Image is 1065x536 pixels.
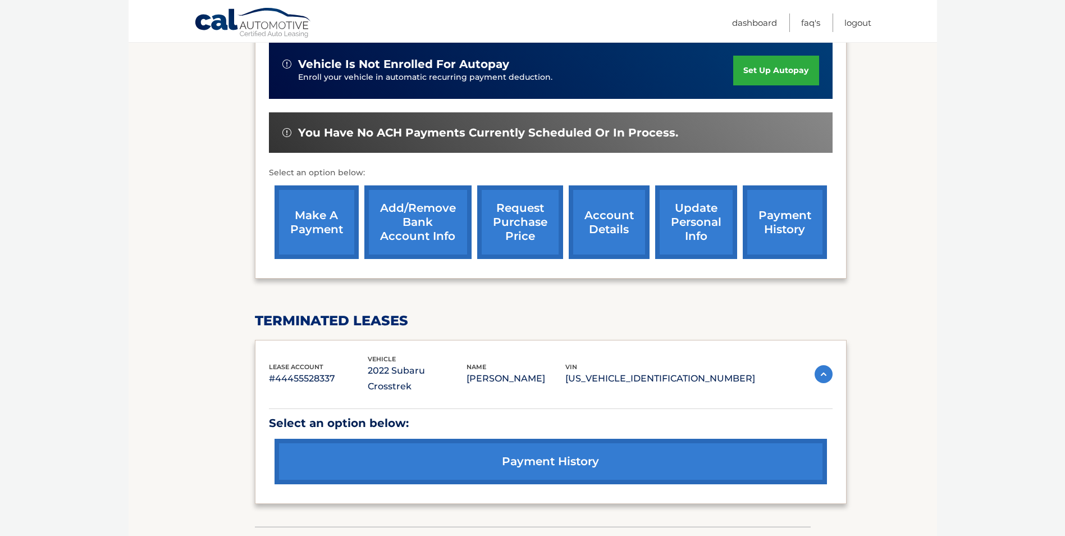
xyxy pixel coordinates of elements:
span: lease account [269,363,323,371]
a: payment history [743,185,827,259]
span: vehicle is not enrolled for autopay [298,57,509,71]
a: payment history [275,439,827,484]
a: Add/Remove bank account info [364,185,472,259]
span: name [467,363,486,371]
a: FAQ's [801,13,820,32]
img: alert-white.svg [282,128,291,137]
a: request purchase price [477,185,563,259]
p: [US_VEHICLE_IDENTIFICATION_NUMBER] [565,371,755,387]
span: vin [565,363,577,371]
a: account details [569,185,650,259]
p: #44455528337 [269,371,368,387]
span: vehicle [368,355,396,363]
h2: terminated leases [255,312,847,329]
a: make a payment [275,185,359,259]
img: accordion-active.svg [815,365,833,383]
span: You have no ACH payments currently scheduled or in process. [298,126,678,140]
img: alert-white.svg [282,60,291,69]
a: Cal Automotive [194,7,312,40]
p: [PERSON_NAME] [467,371,565,387]
p: Select an option below: [269,166,833,180]
a: Dashboard [732,13,777,32]
p: 2022 Subaru Crosstrek [368,363,467,394]
a: set up autopay [733,56,819,85]
p: Enroll your vehicle in automatic recurring payment deduction. [298,71,734,84]
a: update personal info [655,185,737,259]
p: Select an option below: [269,414,833,433]
a: Logout [844,13,871,32]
